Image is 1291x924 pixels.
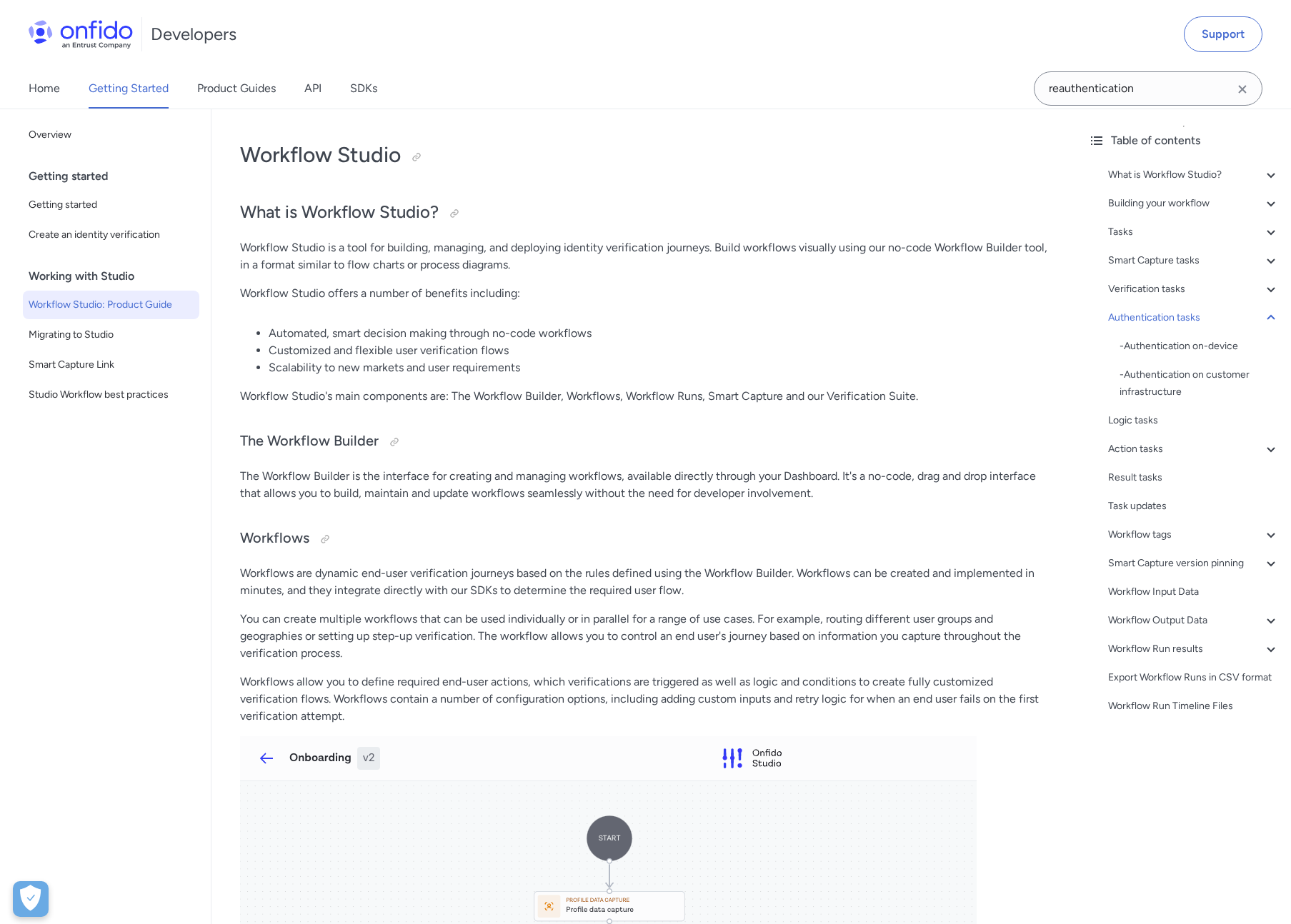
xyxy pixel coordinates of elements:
[1108,526,1280,543] a: Workflow tags
[1234,81,1251,98] svg: Clear search field button
[29,262,205,291] div: Working with Studio
[240,388,1048,405] p: Workflow Studio's main components are: The Workflow Builder, Workflows, Workflow Runs, Smart Capt...
[1108,224,1280,241] a: Tasks
[1120,366,1280,401] div: - Authentication on customer infrastructure
[240,285,1048,302] p: Workflow Studio offers a number of benefits including:
[29,69,60,109] a: Home
[269,342,1048,359] li: Customized and flexible user verification flows
[89,69,169,109] a: Getting Started
[13,881,49,917] div: Cookie Preferences
[29,386,194,403] span: Studio Workflow best practices
[240,239,1048,273] p: Workflow Studio is a tool for building, managing, and deploying identity verification journeys. B...
[29,226,194,243] span: Create an identity verification
[304,69,321,109] a: API
[29,162,205,191] div: Getting started
[1108,281,1280,298] a: Verification tasks
[29,296,194,313] span: Workflow Studio: Product Guide
[1184,16,1262,52] a: Support
[23,221,199,249] a: Create an identity verification
[1108,641,1280,658] a: Workflow Run results
[1034,71,1262,106] input: Onfido search input field
[240,528,1048,551] h3: Workflows
[240,611,1048,662] p: You can create multiple workflows that can be used individually or in parallel for a range of use...
[1108,309,1280,326] a: Authentication tasks
[240,141,1048,169] h1: Workflow Studio
[151,23,236,46] h1: Developers
[1088,132,1280,149] div: Table of contents
[23,351,199,379] a: Smart Capture Link
[29,20,133,49] img: Onfido Logo
[269,359,1048,376] li: Scalability to new markets and user requirements
[1108,555,1280,572] a: Smart Capture version pinning
[29,326,194,343] span: Migrating to Studio
[1108,583,1280,601] a: Workflow Input Data
[29,196,194,214] span: Getting started
[1108,252,1280,269] a: Smart Capture tasks
[350,69,377,109] a: SDKs
[240,468,1048,502] p: The Workflow Builder is the interface for creating and managing workflows, available directly thr...
[1108,469,1280,486] a: Result tasks
[23,291,199,319] a: Workflow Studio: Product Guide
[1108,441,1280,458] a: Action tasks
[1120,338,1280,355] a: -Authentication on-device
[240,431,1048,453] h3: The Workflow Builder
[1108,195,1280,212] a: Building your workflow
[23,381,199,409] a: Studio Workflow best practices
[1108,698,1280,715] a: Workflow Run Timeline Files
[23,321,199,349] a: Migrating to Studio
[1108,412,1280,429] a: Logic tasks
[240,201,1048,225] h2: What is Workflow Studio?
[1108,669,1280,686] a: Export Workflow Runs in CSV format
[269,325,1048,342] li: Automated, smart decision making through no-code workflows
[29,126,194,144] span: Overview
[23,191,199,219] a: Getting started
[1108,612,1280,629] a: Workflow Output Data
[197,69,276,109] a: Product Guides
[240,565,1048,599] p: Workflows are dynamic end-user verification journeys based on the rules defined using the Workflo...
[1120,366,1280,401] a: -Authentication on customer infrastructure
[1108,166,1280,184] a: What is Workflow Studio?
[13,881,49,917] button: Open Preferences
[29,356,194,373] span: Smart Capture Link
[1120,338,1280,355] div: - Authentication on-device
[1108,498,1280,515] a: Task updates
[240,673,1048,725] p: Workflows allow you to define required end-user actions, which verifications are triggered as wel...
[23,121,199,149] a: Overview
